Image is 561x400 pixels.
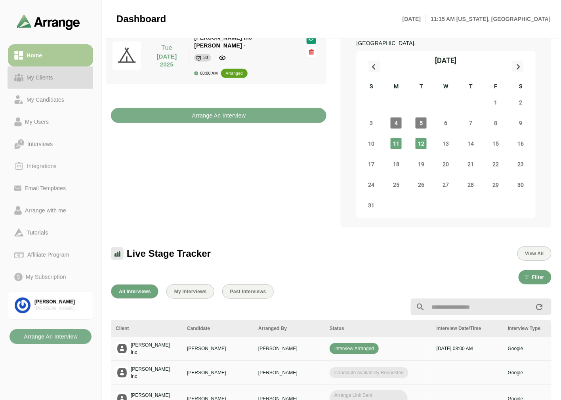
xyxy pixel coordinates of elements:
button: Arrange An Interview [111,108,326,123]
div: M [384,82,409,92]
div: Home [23,51,45,60]
p: [PERSON_NAME] [258,369,320,376]
a: Affiliate Program [8,244,93,266]
p: Your Google calendar is now connected - time to [GEOGRAPHIC_DATA]. [357,29,536,48]
span: Monday, August 4, 2025 [391,118,402,129]
div: Affiliate Program [24,250,72,260]
div: Interviews [24,139,56,149]
div: T [458,82,483,92]
span: Sunday, August 3, 2025 [366,118,377,129]
div: Tutorials [23,228,51,237]
span: Friday, August 1, 2025 [490,97,502,108]
span: Sunday, August 24, 2025 [366,179,377,190]
p: 11:15 AM [US_STATE], [GEOGRAPHIC_DATA] [426,14,551,24]
span: Friday, August 29, 2025 [490,179,502,190]
span: Sunday, August 31, 2025 [366,200,377,211]
p: [DATE] [403,14,426,24]
span: Tuesday, August 19, 2025 [416,159,427,170]
span: Interview Arranged [330,343,379,354]
p: [DATE] 2025 [149,53,185,68]
span: Live Stage Tracker [127,248,211,260]
button: Past Interviews [222,284,274,299]
img: placeholder logo [116,342,128,355]
div: Arranged By [258,325,320,332]
span: Wednesday, August 13, 2025 [441,138,452,149]
div: S [359,82,384,92]
span: Monday, August 25, 2025 [391,179,402,190]
p: [DATE] 08:00 AM [437,345,498,352]
div: Interview Date/Time [437,325,498,332]
p: [PERSON_NAME] Inc [131,366,177,380]
a: Tutorials [8,222,93,244]
div: S [508,82,533,92]
div: [DATE] [435,55,457,66]
span: Tuesday, August 26, 2025 [416,179,427,190]
span: Saturday, August 2, 2025 [515,97,527,108]
button: View All [517,246,551,261]
a: My Candidates [8,89,93,111]
span: Candidate Availability Requested [330,367,408,378]
div: W [434,82,459,92]
span: My Interviews [174,289,207,294]
div: Client [116,325,177,332]
span: Thursday, August 28, 2025 [466,179,477,190]
span: Wednesday, August 6, 2025 [441,118,452,129]
div: Status [330,325,427,332]
a: Email Templates [8,177,93,199]
span: Past Interviews [230,289,266,294]
a: My Clients [8,66,93,89]
a: [PERSON_NAME][PERSON_NAME] Associates [8,291,93,320]
span: Tuesday, August 12, 2025 [416,138,427,149]
a: Arrange with me [8,199,93,222]
img: arrangeai-name-small-logo.4d2b8aee.svg [17,14,80,30]
span: Friday, August 15, 2025 [490,138,502,149]
div: [PERSON_NAME] Associates [34,305,86,312]
button: Arrange An Interview [10,329,92,344]
b: Arrange An Interview [192,108,246,123]
span: Saturday, August 9, 2025 [515,118,527,129]
p: [PERSON_NAME] [187,345,249,352]
div: My Candidates [23,95,67,104]
a: My Users [8,111,93,133]
button: All Interviews [111,284,158,299]
a: Home [8,44,93,66]
p: [PERSON_NAME] [258,345,320,352]
span: Thursday, August 7, 2025 [466,118,477,129]
p: [PERSON_NAME] [187,369,249,376]
button: My Interviews [166,284,214,299]
img: placeholder logo [116,366,128,379]
div: My Clients [23,73,56,82]
span: Thursday, August 14, 2025 [466,138,477,149]
a: Interviews [8,133,93,155]
div: 30 [203,54,208,62]
div: arranged [226,70,243,78]
a: Integrations [8,155,93,177]
span: Sunday, August 17, 2025 [366,159,377,170]
div: My Users [22,117,52,127]
span: Saturday, August 16, 2025 [515,138,527,149]
span: Monday, August 18, 2025 [391,159,402,170]
div: Arrange with me [22,206,69,215]
span: Saturday, August 23, 2025 [515,159,527,170]
p: [PERSON_NAME] Inc [131,341,177,356]
p: Tue [149,43,185,53]
span: Filter [532,275,544,280]
i: appended action [535,302,544,312]
div: Candidate [187,325,249,332]
div: Integrations [24,161,60,171]
div: T [409,82,434,92]
span: Friday, August 22, 2025 [490,159,502,170]
span: Monday, August 11, 2025 [391,138,402,149]
span: Thursday, August 21, 2025 [466,159,477,170]
span: Dashboard [116,13,166,25]
span: Saturday, August 30, 2025 [515,179,527,190]
span: All Interviews [118,289,151,294]
span: Wednesday, August 27, 2025 [441,179,452,190]
img: pwa-512x512.png [113,42,141,70]
div: My Subscription [23,272,69,282]
span: Tuesday, August 5, 2025 [416,118,427,129]
a: My Subscription [8,266,93,288]
span: View All [525,251,544,256]
span: Wednesday, August 20, 2025 [441,159,452,170]
div: Email Templates [21,184,69,193]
